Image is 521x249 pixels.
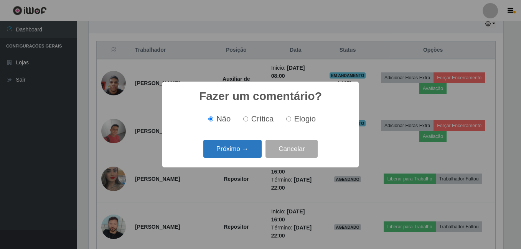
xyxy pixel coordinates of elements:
[265,140,318,158] button: Cancelar
[294,115,316,123] span: Elogio
[251,115,274,123] span: Crítica
[208,116,213,121] input: Não
[199,89,322,103] h2: Fazer um comentário?
[216,115,231,123] span: Não
[243,116,248,121] input: Crítica
[286,116,291,121] input: Elogio
[203,140,262,158] button: Próximo →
